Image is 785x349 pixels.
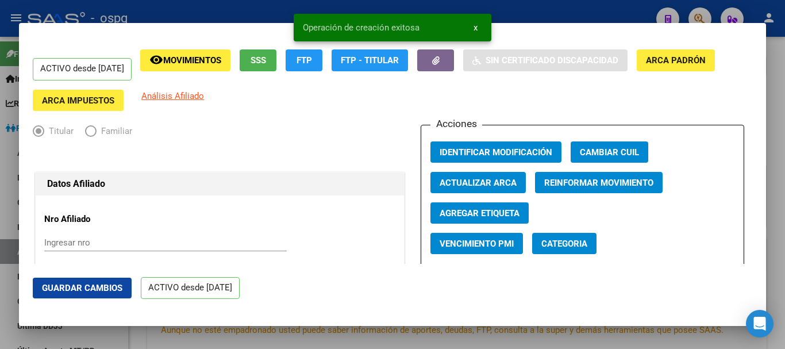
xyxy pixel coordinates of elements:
[240,49,276,71] button: SSS
[430,233,523,254] button: Vencimiento PMI
[251,56,266,66] span: SSS
[571,141,648,163] button: Cambiar CUIL
[141,277,240,300] p: ACTIVO desde [DATE]
[646,56,706,66] span: ARCA Padrón
[33,90,124,111] button: ARCA Impuestos
[474,22,478,33] span: x
[637,49,715,71] button: ARCA Padrón
[332,49,408,71] button: FTP - Titular
[464,17,487,38] button: x
[42,95,114,106] span: ARCA Impuestos
[149,53,163,67] mat-icon: remove_red_eye
[33,58,132,80] p: ACTIVO desde [DATE]
[42,283,122,293] span: Guardar Cambios
[97,125,132,138] span: Familiar
[440,147,552,158] span: Identificar Modificación
[141,91,204,101] span: Análisis Afiliado
[140,49,230,71] button: Movimientos
[430,141,561,163] button: Identificar Modificación
[430,116,482,131] h3: Acciones
[440,208,520,218] span: Agregar Etiqueta
[440,239,514,249] span: Vencimiento PMI
[580,147,639,158] span: Cambiar CUIL
[430,172,526,193] button: Actualizar ARCA
[286,49,322,71] button: FTP
[297,56,312,66] span: FTP
[44,213,149,226] p: Nro Afiliado
[44,125,74,138] span: Titular
[535,172,663,193] button: Reinformar Movimiento
[341,56,399,66] span: FTP - Titular
[746,310,774,338] div: Open Intercom Messenger
[463,49,628,71] button: Sin Certificado Discapacidad
[33,128,144,139] mat-radio-group: Elija una opción
[541,239,587,249] span: Categoria
[303,22,420,33] span: Operación de creación exitosa
[440,178,517,188] span: Actualizar ARCA
[544,178,653,188] span: Reinformar Movimiento
[163,56,221,66] span: Movimientos
[47,177,392,191] h1: Datos Afiliado
[532,233,597,254] button: Categoria
[430,202,529,224] button: Agregar Etiqueta
[486,56,618,66] span: Sin Certificado Discapacidad
[33,278,132,298] button: Guardar Cambios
